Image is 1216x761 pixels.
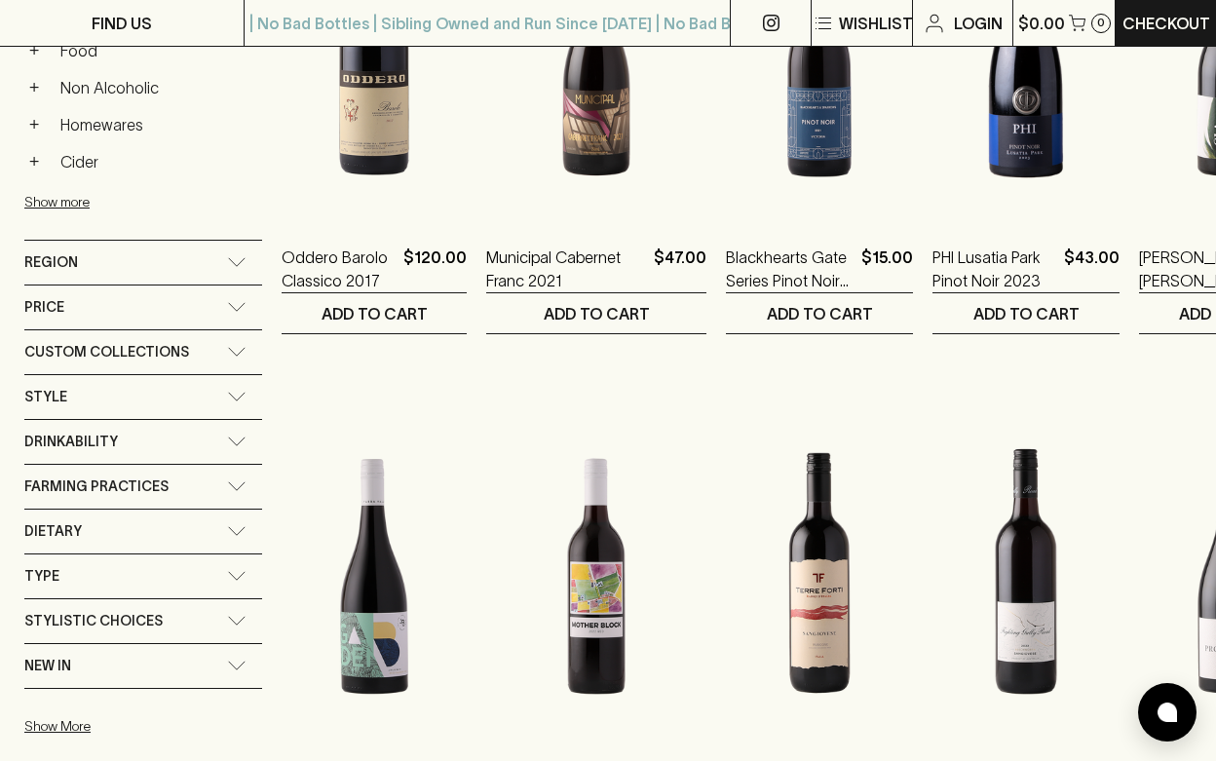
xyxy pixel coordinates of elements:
[24,241,262,285] div: Region
[24,115,44,134] button: +
[932,393,1120,734] img: Fighting Gully Road Sangiovese 2023
[24,644,262,688] div: New In
[486,393,706,734] img: Chalmers Mother Block Red 2022
[726,246,854,292] a: Blackhearts Gate Series Pinot Noir 2021
[24,182,280,222] button: Show more
[24,41,44,60] button: +
[24,510,262,553] div: Dietary
[861,246,913,292] p: $15.00
[726,293,913,333] button: ADD TO CART
[92,12,152,35] p: FIND US
[1122,12,1210,35] p: Checkout
[1097,18,1105,28] p: 0
[932,246,1056,292] a: PHI Lusatia Park Pinot Noir 2023
[24,375,262,419] div: Style
[24,385,67,409] span: Style
[24,465,262,509] div: Farming Practices
[24,295,64,320] span: Price
[24,554,262,598] div: Type
[932,293,1120,333] button: ADD TO CART
[52,71,262,104] a: Non Alcoholic
[24,706,280,746] button: Show More
[24,519,82,544] span: Dietary
[282,293,467,333] button: ADD TO CART
[544,302,650,325] p: ADD TO CART
[767,302,873,325] p: ADD TO CART
[1064,246,1120,292] p: $43.00
[52,34,262,67] a: Food
[322,302,428,325] p: ADD TO CART
[839,12,913,35] p: Wishlist
[24,599,262,643] div: Stylistic Choices
[24,609,163,633] span: Stylistic Choices
[24,330,262,374] div: Custom Collections
[24,152,44,171] button: +
[1018,12,1065,35] p: $0.00
[973,302,1080,325] p: ADD TO CART
[654,246,706,292] p: $47.00
[403,246,467,292] p: $120.00
[24,420,262,464] div: Drinkability
[52,145,262,178] a: Cider
[24,564,59,589] span: Type
[24,78,44,97] button: +
[726,393,913,734] img: Terre Forti Rubicone Sangiovese 2021
[282,246,396,292] a: Oddero Barolo Classico 2017
[24,250,78,275] span: Region
[1158,703,1177,722] img: bubble-icon
[24,340,189,364] span: Custom Collections
[24,475,169,499] span: Farming Practices
[282,393,467,734] img: Airlie Bank Garden Red 2022
[24,430,118,454] span: Drinkability
[486,246,646,292] a: Municipal Cabernet Franc 2021
[52,108,262,141] a: Homewares
[486,293,706,333] button: ADD TO CART
[954,12,1003,35] p: Login
[24,285,262,329] div: Price
[24,654,71,678] span: New In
